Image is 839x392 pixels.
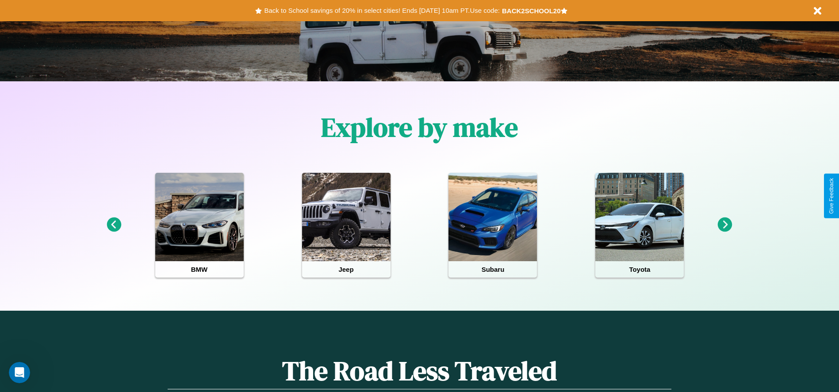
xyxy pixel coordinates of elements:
[302,261,391,278] h4: Jeep
[828,178,835,214] div: Give Feedback
[262,4,502,17] button: Back to School savings of 20% in select cities! Ends [DATE] 10am PT.Use code:
[155,261,244,278] h4: BMW
[595,261,684,278] h4: Toyota
[168,353,671,389] h1: The Road Less Traveled
[9,362,30,383] iframe: Intercom live chat
[502,7,561,15] b: BACK2SCHOOL20
[321,109,518,145] h1: Explore by make
[448,261,537,278] h4: Subaru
